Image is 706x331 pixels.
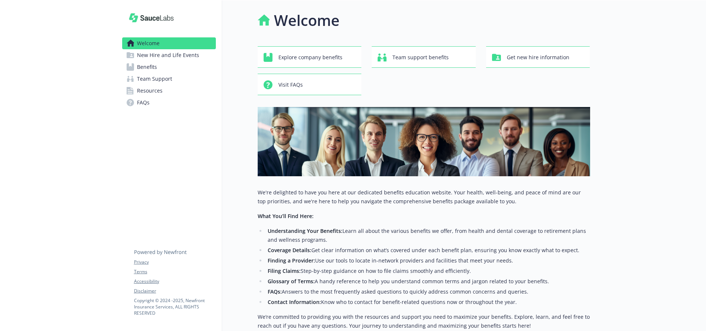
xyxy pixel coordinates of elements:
[278,78,303,92] span: Visit FAQs
[137,73,172,85] span: Team Support
[258,213,314,220] strong: What You’ll Find Here:
[137,85,163,97] span: Resources
[266,256,590,265] li: Use our tools to locate in-network providers and facilities that meet your needs.
[266,287,590,296] li: Answers to the most frequently asked questions to quickly address common concerns and queries.
[258,107,590,176] img: overview page banner
[258,312,590,330] p: We’re committed to providing you with the resources and support you need to maximize your benefit...
[258,74,362,95] button: Visit FAQs
[372,46,476,68] button: Team support benefits
[268,298,321,305] strong: Contact Information:
[134,288,215,294] a: Disclaimer
[134,268,215,275] a: Terms
[486,46,590,68] button: Get new hire information
[507,50,569,64] span: Get new hire information
[122,61,216,73] a: Benefits
[266,267,590,275] li: Step-by-step guidance on how to file claims smoothly and efficiently.
[268,288,282,295] strong: FAQs:
[122,85,216,97] a: Resources
[266,298,590,307] li: Know who to contact for benefit-related questions now or throughout the year.
[266,277,590,286] li: A handy reference to help you understand common terms and jargon related to your benefits.
[268,278,315,285] strong: Glossary of Terms:
[268,257,315,264] strong: Finding a Provider:
[137,49,199,61] span: New Hire and Life Events
[122,37,216,49] a: Welcome
[137,61,157,73] span: Benefits
[137,97,150,108] span: FAQs
[268,247,311,254] strong: Coverage Details:
[278,50,342,64] span: Explore company benefits
[134,297,215,316] p: Copyright © 2024 - 2025 , Newfront Insurance Services, ALL RIGHTS RESERVED
[122,73,216,85] a: Team Support
[266,246,590,255] li: Get clear information on what’s covered under each benefit plan, ensuring you know exactly what t...
[258,188,590,206] p: We're delighted to have you here at our dedicated benefits education website. Your health, well-b...
[268,267,301,274] strong: Filing Claims:
[268,227,342,234] strong: Understanding Your Benefits:
[122,97,216,108] a: FAQs
[266,227,590,244] li: Learn all about the various benefits we offer, from health and dental coverage to retirement plan...
[134,259,215,265] a: Privacy
[122,49,216,61] a: New Hire and Life Events
[134,278,215,285] a: Accessibility
[137,37,160,49] span: Welcome
[274,9,339,31] h1: Welcome
[392,50,449,64] span: Team support benefits
[258,46,362,68] button: Explore company benefits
